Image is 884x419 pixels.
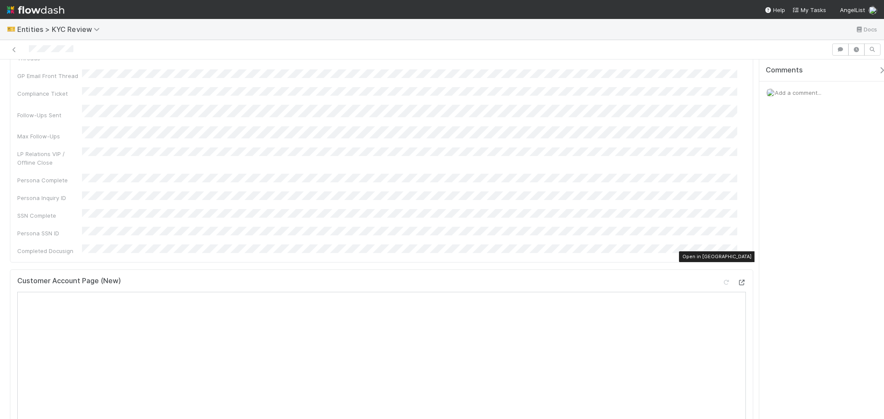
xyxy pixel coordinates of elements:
div: SSN Complete [17,211,82,220]
div: Help [764,6,785,14]
div: Persona Inquiry ID [17,194,82,202]
div: Follow-Ups Sent [17,111,82,119]
h5: Customer Account Page (New) [17,277,121,285]
div: Max Follow-Ups [17,132,82,141]
div: Compliance Ticket [17,89,82,98]
span: Add a comment... [775,89,821,96]
span: AngelList [840,6,865,13]
span: Comments [766,66,803,75]
img: logo-inverted-e16ddd16eac7371096b0.svg [7,3,64,17]
a: My Tasks [792,6,826,14]
img: avatar_d8fc9ee4-bd1b-4062-a2a8-84feb2d97839.png [868,6,877,15]
span: My Tasks [792,6,826,13]
span: 🎫 [7,25,16,33]
span: Entities > KYC Review [17,25,104,34]
a: Docs [855,24,877,34]
div: Persona SSN ID [17,229,82,238]
div: LP Relations VIP / Offline Close [17,150,82,167]
div: GP Email Front Thread [17,72,82,80]
img: avatar_d8fc9ee4-bd1b-4062-a2a8-84feb2d97839.png [766,88,775,97]
div: Completed Docusign [17,247,82,255]
div: Persona Complete [17,176,82,184]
